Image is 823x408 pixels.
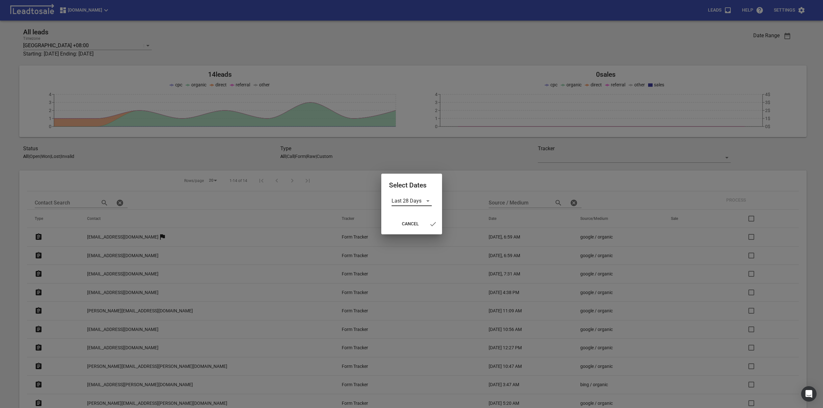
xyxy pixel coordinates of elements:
span: Cancel [402,221,419,227]
button: Submit [425,216,441,232]
div: Open Intercom Messenger [801,386,817,402]
button: Cancel [397,218,424,230]
h2: Select Dates [389,181,434,189]
div: Last 28 Days [392,196,432,206]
